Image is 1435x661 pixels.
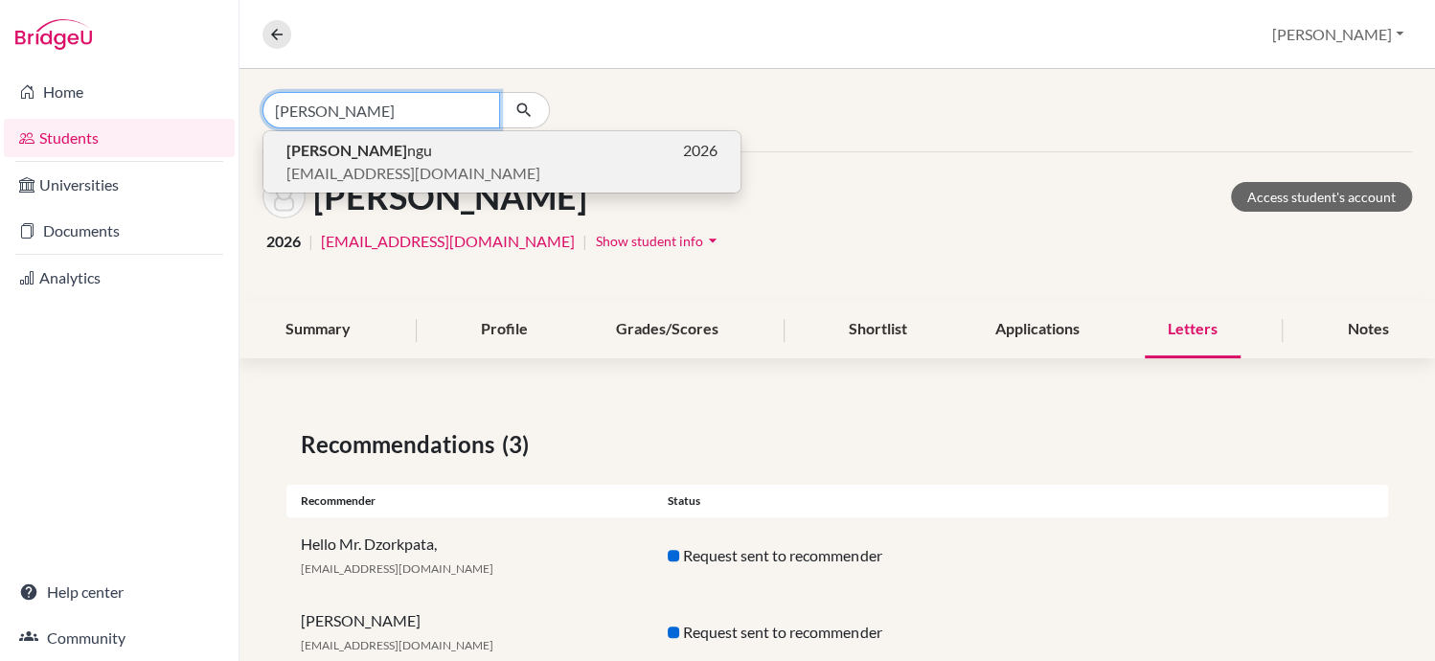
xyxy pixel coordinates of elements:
div: Summary [262,302,374,358]
div: [PERSON_NAME] [286,609,653,655]
div: Profile [458,302,551,358]
span: 2026 [683,139,717,162]
span: Recommendations [301,427,502,462]
span: [EMAIL_ADDRESS][DOMAIN_NAME] [286,162,540,185]
h1: [PERSON_NAME] [313,176,587,217]
div: Shortlist [826,302,930,358]
a: Access student's account [1231,182,1412,212]
a: Community [4,619,235,657]
div: Letters [1145,302,1241,358]
div: Request sent to recommender [653,621,1020,644]
img: Ahmed Yildirim's avatar [262,175,306,218]
div: Recommender [286,492,653,510]
div: Notes [1325,302,1412,358]
button: Show student infoarrow_drop_down [595,226,723,256]
span: 2026 [266,230,301,253]
img: Bridge-U [15,19,92,50]
div: Applications [972,302,1103,358]
a: Universities [4,166,235,204]
div: Hello Mr. Dzorkpata, [286,533,653,579]
span: [EMAIL_ADDRESS][DOMAIN_NAME] [301,638,493,652]
div: Request sent to recommender [653,544,1020,567]
input: Find student by name... [262,92,500,128]
span: | [308,230,313,253]
button: [PERSON_NAME] [1264,16,1412,53]
div: Status [653,492,1020,510]
a: [EMAIL_ADDRESS][DOMAIN_NAME] [321,230,575,253]
a: Home [4,73,235,111]
b: [PERSON_NAME] [286,141,407,159]
span: Show student info [596,233,703,249]
a: Students [4,119,235,157]
a: Analytics [4,259,235,297]
span: ngu [286,139,432,162]
span: | [582,230,587,253]
div: Grades/Scores [593,302,741,358]
button: [PERSON_NAME]ngu2026[EMAIL_ADDRESS][DOMAIN_NAME] [263,131,740,193]
span: (3) [502,427,536,462]
a: Documents [4,212,235,250]
a: Help center [4,573,235,611]
span: [EMAIL_ADDRESS][DOMAIN_NAME] [301,561,493,576]
i: arrow_drop_down [703,231,722,250]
